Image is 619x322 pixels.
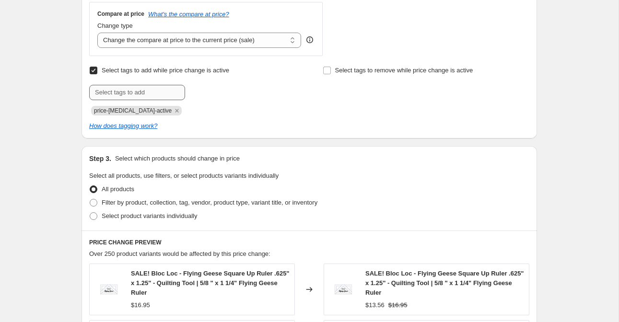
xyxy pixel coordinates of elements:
img: cc22c75a2bad9325af42869fa9eef9fe_80x.jpg [329,275,358,304]
span: SALE! Bloc Loc - Flying Geese Square Up Ruler .625" x 1.25" - Quilting Tool | 5/8 " x 1 1/4" Flyi... [131,270,290,296]
div: $16.95 [131,300,150,310]
span: Select all products, use filters, or select products variants individually [89,172,279,179]
div: $13.56 [365,300,385,310]
span: Filter by product, collection, tag, vendor, product type, variant title, or inventory [102,199,317,206]
span: Change type [97,22,133,29]
p: Select which products should change in price [115,154,240,163]
input: Select tags to add [89,85,185,100]
button: Remove price-change-job-active [173,106,181,115]
h6: PRICE CHANGE PREVIEW [89,239,529,246]
a: How does tagging work? [89,122,157,129]
img: cc22c75a2bad9325af42869fa9eef9fe_80x.jpg [94,275,123,304]
span: Select tags to remove while price change is active [335,67,473,74]
div: help [305,35,315,45]
span: Over 250 product variants would be affected by this price change: [89,250,270,257]
button: What's the compare at price? [148,11,229,18]
span: SALE! Bloc Loc - Flying Geese Square Up Ruler .625" x 1.25" - Quilting Tool | 5/8 " x 1 1/4" Flyi... [365,270,524,296]
strike: $16.95 [388,300,408,310]
span: Select tags to add while price change is active [102,67,229,74]
span: Select product variants individually [102,212,197,219]
span: All products [102,185,134,193]
span: price-change-job-active [94,107,172,114]
h2: Step 3. [89,154,111,163]
h3: Compare at price [97,10,144,18]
